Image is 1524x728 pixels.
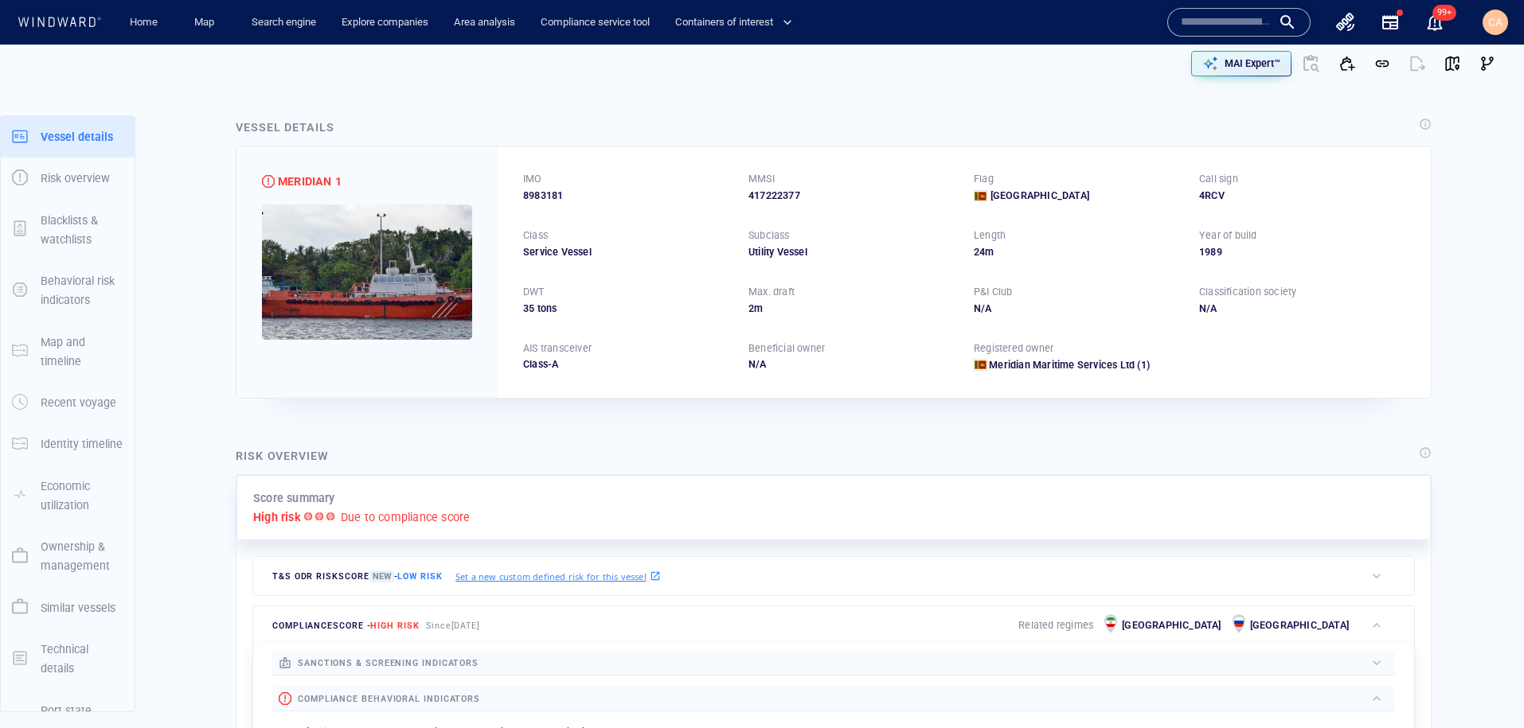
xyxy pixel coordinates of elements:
p: Max. draft [748,285,795,299]
p: IMO [523,172,542,186]
a: Identity timeline [1,436,135,451]
div: Vessel details [236,118,334,137]
a: Meridian Maritime Services Ltd (1) [989,358,1150,372]
button: CA [1479,6,1511,38]
button: Risk overview [1,158,135,199]
p: [GEOGRAPHIC_DATA] [1122,618,1221,633]
span: Class-A [523,358,558,370]
p: Behavioral risk indicators [41,271,123,310]
a: Compliance service tool [534,9,656,37]
div: 1989 [1199,245,1405,259]
p: Beneficial owner [748,341,825,356]
button: Get link [1365,46,1400,81]
span: Low risk [397,571,442,582]
p: High risk [253,508,301,527]
span: 24 [974,246,985,258]
span: N/A [748,358,767,370]
div: 417222377 [748,189,955,203]
span: sanctions & screening indicators [298,658,479,668]
span: 8983181 [523,189,563,203]
p: Risk overview [41,169,110,188]
a: Explore companies [335,9,435,37]
span: T&S ODR risk score - [272,570,443,582]
a: Vessel details [1,128,135,143]
button: Technical details [1,629,135,690]
p: Recent voyage [41,393,116,412]
p: Due to compliance score [341,508,471,527]
iframe: Chat [1456,656,1512,716]
p: Related regimes [1018,618,1093,633]
p: Length [974,228,1006,243]
span: compliance behavioral indicators [298,694,480,704]
p: Subclass [748,228,790,243]
a: Ownership & management [1,548,135,563]
p: Ownership & management [41,537,123,576]
button: Home [118,9,169,37]
p: Score summary [253,489,335,508]
a: Risk overview [1,170,135,185]
p: Year of build [1199,228,1257,243]
a: Map [188,9,226,37]
div: Service Vessel [523,245,729,259]
p: Blacklists & watchlists [41,211,123,250]
p: Economic utilization [41,477,123,516]
p: Call sign [1199,172,1238,186]
button: Recent voyage [1,382,135,423]
span: m [985,246,994,258]
a: Recent voyage [1,395,135,410]
p: Identity timeline [41,434,123,454]
button: Containers of interest [669,9,806,37]
button: Visual Link Analysis [1470,46,1505,81]
a: Set a new custom defined risk for this vessel [455,567,661,585]
p: DWT [523,285,545,299]
p: AIS transceiver [523,341,592,356]
div: Notification center [1425,13,1444,32]
button: Blacklists & watchlists [1,200,135,261]
button: Map [182,9,233,37]
span: 99+ [1432,5,1456,21]
a: Similar vessels [1,599,135,614]
span: Meridian Maritime Services Ltd [989,359,1135,371]
a: Behavioral risk indicators [1,282,135,298]
button: Similar vessels [1,587,135,629]
div: Risk overview [236,446,329,465]
a: Search engine [245,9,322,37]
p: Flag [974,172,994,186]
span: compliance score - [272,621,420,631]
a: Area analysis [447,9,522,37]
span: High risk [370,621,419,631]
p: Vessel details [41,127,113,146]
button: Economic utilization [1,465,135,527]
p: Set a new custom defined risk for this vessel [455,570,647,583]
button: Map and timeline [1,321,135,383]
div: MERIDIAN 1 [278,172,342,191]
span: Since [DATE] [426,621,481,631]
button: Add to vessel list [1330,46,1365,81]
span: (1) [1135,358,1150,372]
p: Similar vessels [41,598,115,617]
p: Registered owner [974,341,1053,356]
p: Classification society [1199,285,1296,299]
span: CA [1488,16,1503,29]
button: Vessel details [1,116,135,158]
p: MAI Expert™ [1225,56,1280,71]
button: Identity timeline [1,423,135,465]
span: 2 [748,302,754,314]
div: 35 tons [523,302,729,316]
a: Blacklists & watchlists [1,221,135,236]
button: MAI Expert™ [1191,51,1291,76]
button: View on map [1435,46,1470,81]
p: Class [523,228,548,243]
div: Utility Vessel [748,245,955,259]
button: Behavioral risk indicators [1,260,135,321]
p: Map and timeline [41,333,123,372]
div: High risk [262,175,275,188]
span: m [754,302,763,314]
a: Map and timeline [1,343,135,358]
button: Ownership & management [1,526,135,587]
p: Technical details [41,640,123,679]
